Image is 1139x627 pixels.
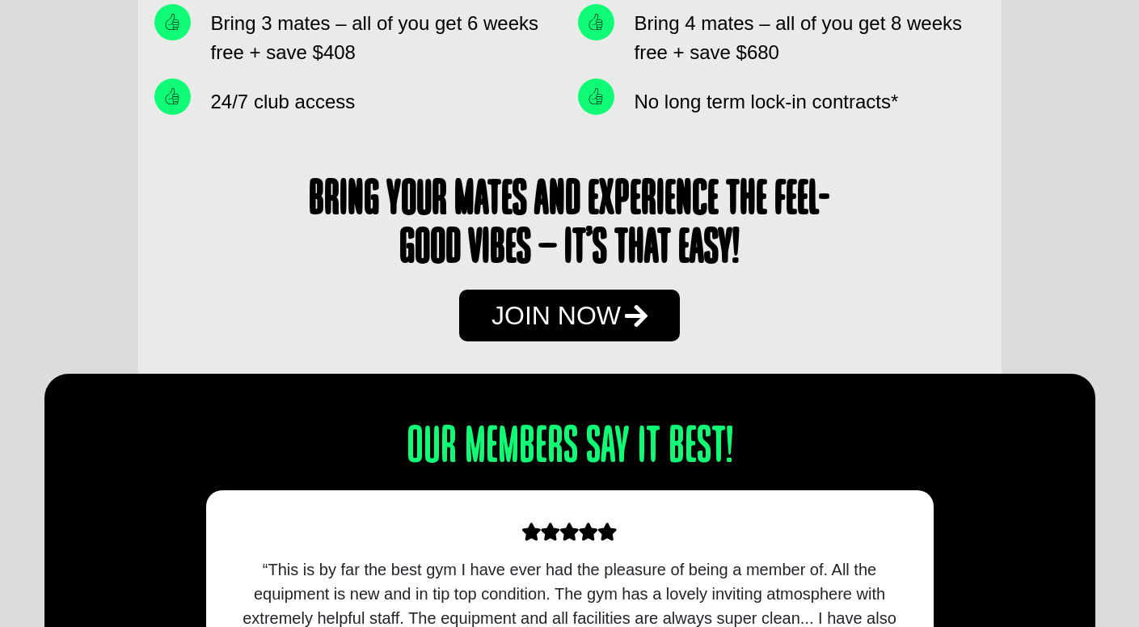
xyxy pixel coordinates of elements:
span: 24/7 club access [207,87,356,117]
span: Bring 3 mates – all of you get 6 weeks free + save $408 [207,9,562,67]
span: Join Now [491,303,621,328]
a: Join Now [459,290,680,341]
h2: Bring your mates and experience the feel-good vibes – it’s that easy! [290,176,850,273]
h3: our members say it best! [206,422,934,474]
span: Bring 4 mates – all of you get 8 weeks free + save $680 [631,9,985,67]
span: No long term lock-in contracts* [631,87,899,117]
